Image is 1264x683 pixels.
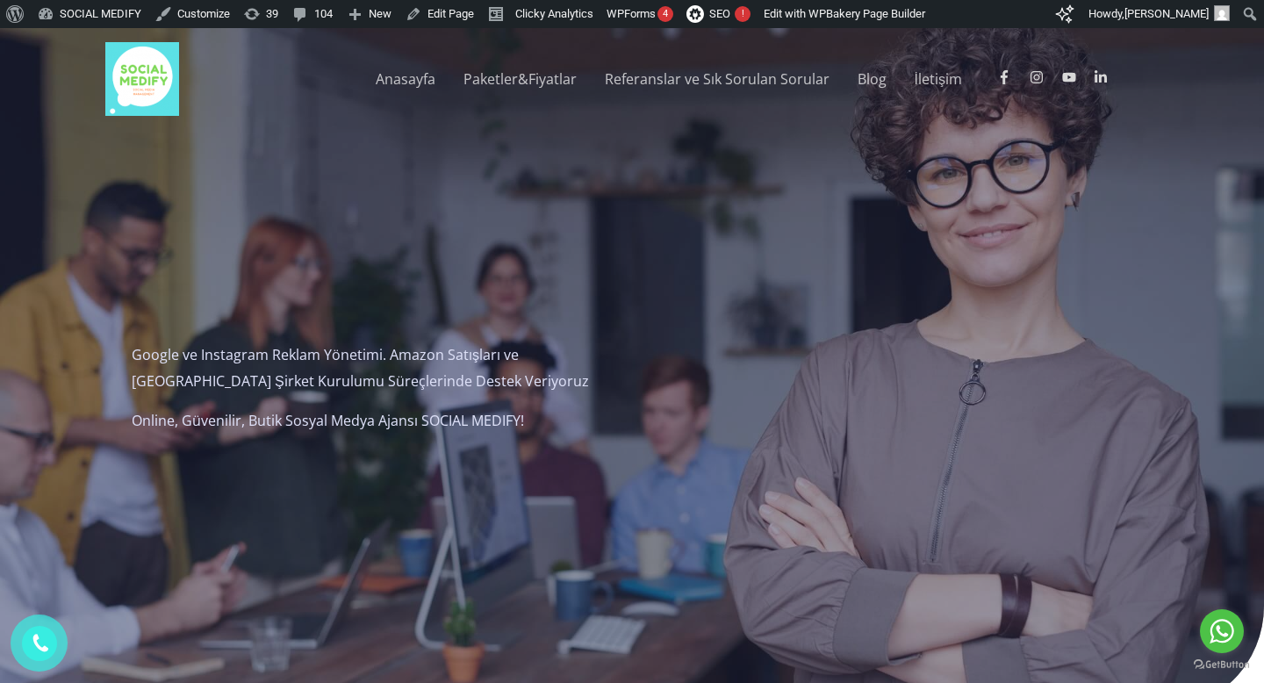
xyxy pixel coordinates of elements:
[132,408,632,435] p: Online, Güvenilir, Butik Sosyal Medya Ajansı SOCIAL MEDIFY!
[901,51,976,107] a: İletişim
[26,630,53,657] img: phone.png
[362,51,449,107] a: Anasayfa
[1194,659,1250,671] a: Go to GetButton.io website
[449,51,591,107] a: Paketler&Fiyatlar
[657,6,673,22] div: 4
[515,7,593,20] span: Clicky Analytics
[1124,7,1209,20] span: [PERSON_NAME]
[132,342,632,394] p: Google ve Instagram Reklam Yönetimi. Amazon Satışları ve [GEOGRAPHIC_DATA] Şirket Kurulumu Süreçl...
[1200,609,1244,653] a: Go to whatsapp
[1030,70,1059,84] a: instagram
[844,51,901,107] a: Blog
[1094,70,1123,84] a: linkedin-in
[709,7,730,20] span: SEO
[348,51,1159,107] nav: Site Navigation
[1062,70,1091,84] a: youtube
[591,51,844,107] a: Referanslar ve Sık Sorulan Sorular
[735,6,750,22] div: !
[997,70,1026,84] a: facebook-f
